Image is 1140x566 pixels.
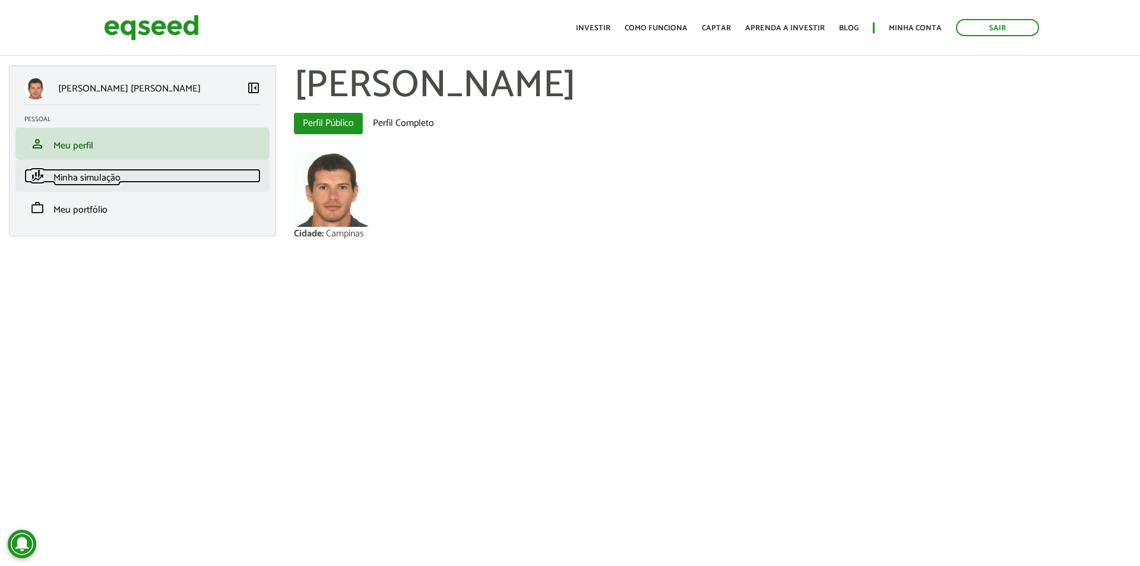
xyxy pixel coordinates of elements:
[24,137,261,151] a: personMeu perfil
[24,116,270,123] h2: Pessoal
[839,24,859,32] a: Blog
[53,138,93,154] span: Meu perfil
[30,201,45,215] span: work
[246,81,261,95] span: left_panel_close
[576,24,610,32] a: Investir
[24,201,261,215] a: workMeu portfólio
[30,137,45,151] span: person
[294,152,369,227] a: Ver perfil do usuário.
[294,152,369,227] img: Foto de Rafael Pagan
[326,229,364,239] div: Campinas
[15,128,270,160] li: Meu perfil
[53,202,107,218] span: Meu portfólio
[745,24,825,32] a: Aprenda a investir
[30,169,45,183] span: finance_mode
[58,83,201,94] p: [PERSON_NAME] [PERSON_NAME]
[53,170,121,186] span: Minha simulação
[889,24,942,32] a: Minha conta
[104,12,199,43] img: EqSeed
[15,192,270,224] li: Meu portfólio
[246,81,261,97] a: Colapsar menu
[322,226,324,242] span: :
[24,169,261,183] a: finance_modeMinha simulação
[364,113,443,134] a: Perfil Completo
[294,229,326,239] div: Cidade
[956,19,1039,36] a: Sair
[702,24,731,32] a: Captar
[294,113,363,134] a: Perfil Público
[15,160,270,192] li: Minha simulação
[294,65,1131,107] h1: [PERSON_NAME]
[625,24,688,32] a: Como funciona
